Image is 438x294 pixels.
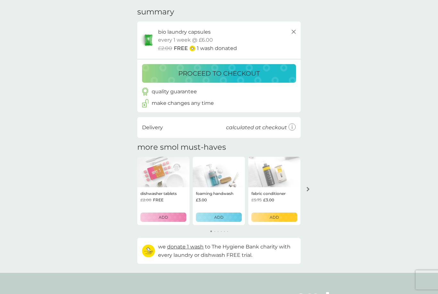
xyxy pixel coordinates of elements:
[174,44,188,53] span: FREE
[270,214,279,220] p: ADD
[152,99,214,107] p: make changes any time
[196,197,207,203] span: £3.00
[226,123,287,132] p: calculated at checkout
[158,28,211,36] p: bio laundry capsules
[167,244,204,250] span: donate 1 wash
[158,36,213,44] p: every 1 week @ £6.00
[153,197,164,203] span: FREE
[263,197,274,203] span: £3.00
[251,197,262,203] span: £5.75
[152,88,197,96] p: quality guarantee
[251,190,286,197] p: fabric conditioner
[178,68,260,79] p: proceed to checkout
[140,213,186,222] button: ADD
[214,214,223,220] p: ADD
[197,44,237,53] p: 1 wash donated
[142,64,296,83] button: proceed to checkout
[196,213,242,222] button: ADD
[159,214,168,220] p: ADD
[142,123,163,132] p: Delivery
[158,243,296,259] p: we to The Hygiene Bank charity with every laundry or dishwash FREE trial.
[196,190,233,197] p: foaming handwash
[137,7,174,17] h3: summary
[251,213,297,222] button: ADD
[137,143,226,152] h2: more smol must-haves
[140,197,151,203] span: £2.00
[140,190,177,197] p: dishwasher tablets
[158,44,172,53] span: £2.00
